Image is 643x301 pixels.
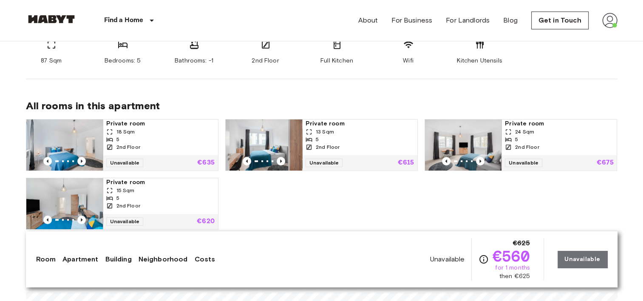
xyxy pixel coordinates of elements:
[457,57,502,65] span: Kitchen Utensils
[316,136,319,143] span: 5
[116,136,119,143] span: 5
[26,15,77,23] img: Habyt
[197,159,215,166] p: €635
[597,159,614,166] p: €675
[116,202,140,210] span: 2nd Floor
[479,254,489,264] svg: Check cost overview for full price breakdown. Please note that discounts apply to new joiners onl...
[116,187,135,194] span: 15 Sqm
[492,248,530,264] span: €560
[62,254,98,264] a: Apartment
[26,178,218,230] a: Marketing picture of unit DE-09-019-001-01HFPrevious imagePrevious imagePrivate room15 Sqm52nd Fl...
[26,99,618,112] span: All rooms in this apartment
[499,272,530,281] span: then €625
[515,136,518,143] span: 5
[513,238,530,248] span: €625
[243,157,251,165] button: Previous image
[442,157,450,165] button: Previous image
[104,15,144,26] p: Find a Home
[425,119,501,170] img: Marketing picture of unit DE-09-019-001-02HF
[358,15,378,26] a: About
[43,157,52,165] button: Previous image
[398,159,414,166] p: €615
[26,119,218,171] a: Marketing picture of unit DE-09-019-001-04HFPrevious imagePrevious imagePrivate room18 Sqm52nd Fl...
[41,57,62,65] span: 87 Sqm
[503,15,518,26] a: Blog
[26,178,103,229] img: Marketing picture of unit DE-09-019-001-01HF
[306,119,414,128] span: Private room
[26,119,103,170] img: Marketing picture of unit DE-09-019-001-04HF
[505,159,542,167] span: Unavailable
[531,11,589,29] a: Get in Touch
[316,128,334,136] span: 13 Sqm
[105,254,131,264] a: Building
[106,119,215,128] span: Private room
[106,178,215,187] span: Private room
[602,13,618,28] img: avatar
[175,57,213,65] span: Bathrooms: -1
[77,216,86,224] button: Previous image
[36,254,56,264] a: Room
[505,119,613,128] span: Private room
[515,143,539,151] span: 2nd Floor
[316,143,340,151] span: 2nd Floor
[77,157,86,165] button: Previous image
[306,159,343,167] span: Unavailable
[116,143,140,151] span: 2nd Floor
[105,57,141,65] span: Bedrooms: 5
[225,119,418,171] a: Marketing picture of unit DE-09-019-001-03HFPrevious imagePrevious imagePrivate room13 Sqm52nd Fl...
[106,159,144,167] span: Unavailable
[139,254,188,264] a: Neighborhood
[252,57,279,65] span: 2nd Floor
[106,217,144,226] span: Unavailable
[476,157,484,165] button: Previous image
[446,15,490,26] a: For Landlords
[116,194,119,202] span: 5
[430,255,465,264] span: Unavailable
[43,216,52,224] button: Previous image
[495,264,530,272] span: for 1 months
[425,119,617,171] a: Marketing picture of unit DE-09-019-001-02HFPrevious imagePrevious imagePrivate room24 Sqm52nd Fl...
[320,57,353,65] span: Full Kitchen
[194,254,215,264] a: Costs
[226,119,302,170] img: Marketing picture of unit DE-09-019-001-03HF
[197,218,215,225] p: €620
[277,157,285,165] button: Previous image
[391,15,432,26] a: For Business
[403,57,414,65] span: Wifi
[515,128,534,136] span: 24 Sqm
[116,128,135,136] span: 18 Sqm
